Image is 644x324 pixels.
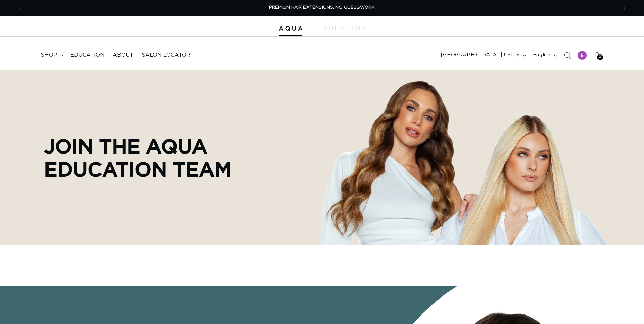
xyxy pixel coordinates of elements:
span: Education [70,52,105,59]
span: Salon Locator [142,52,190,59]
button: [GEOGRAPHIC_DATA] | USD $ [437,49,529,62]
img: aqualyna.com [323,26,366,30]
a: About [109,48,137,63]
span: 2 [599,54,601,60]
summary: Search [560,48,575,63]
p: Join the AQUA Education team [44,134,265,180]
span: shop [41,52,57,59]
a: Salon Locator [137,48,195,63]
button: Previous announcement [12,2,27,15]
span: English [533,52,551,59]
span: PREMIUM HAIR EXTENSIONS. NO GUESSWORK. [269,5,375,10]
span: [GEOGRAPHIC_DATA] | USD $ [441,52,520,59]
span: About [113,52,133,59]
a: Education [66,48,109,63]
img: Aqua Hair Extensions [279,26,302,31]
button: English [529,49,560,62]
summary: shop [37,48,66,63]
button: Next announcement [617,2,632,15]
